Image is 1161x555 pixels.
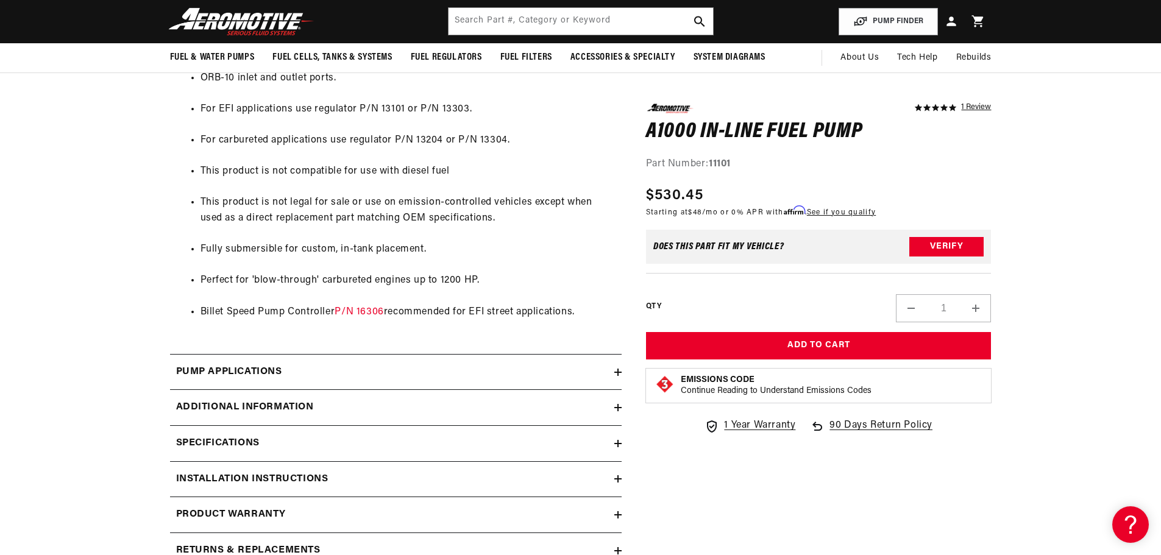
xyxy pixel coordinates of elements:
[201,305,616,320] li: Billet Speed Pump Controller recommended for EFI street applications.
[201,273,616,289] li: Perfect for 'blow-through' carbureted engines up to 1200 HP.
[201,195,616,226] li: This product is not legal for sale or use on emission-controlled vehicles except when used as a d...
[694,51,765,64] span: System Diagrams
[681,375,872,397] button: Emissions CodeContinue Reading to Understand Emissions Codes
[961,104,991,112] a: 1 reviews
[161,43,264,72] summary: Fuel & Water Pumps
[840,53,879,62] span: About Us
[839,8,938,35] button: PUMP FINDER
[686,8,713,35] button: search button
[724,418,795,434] span: 1 Year Warranty
[646,122,992,141] h1: A1000 In-Line Fuel Pump
[681,386,872,397] p: Continue Reading to Understand Emissions Codes
[500,51,552,64] span: Fuel Filters
[655,375,675,394] img: Emissions code
[653,242,784,252] div: Does This part fit My vehicle?
[646,302,661,312] label: QTY
[646,206,876,217] p: Starting at /mo or 0% APR with .
[810,418,932,446] a: 90 Days Return Policy
[831,43,888,72] a: About Us
[201,164,616,180] li: This product is not compatible for use with diesel fuel
[956,51,992,65] span: Rebuilds
[335,307,383,317] a: P/N 16306
[201,133,616,149] li: For carbureted applications use regulator P/N 13204 or P/N 13304.
[411,51,482,64] span: Fuel Regulators
[263,43,401,72] summary: Fuel Cells, Tanks & Systems
[176,364,282,380] h2: Pump Applications
[888,43,946,72] summary: Tech Help
[170,51,255,64] span: Fuel & Water Pumps
[165,7,318,36] img: Aeromotive
[561,43,684,72] summary: Accessories & Specialty
[784,205,805,214] span: Affirm
[646,332,992,359] button: Add to Cart
[947,43,1001,72] summary: Rebuilds
[688,208,702,216] span: $48
[176,400,314,415] h2: Additional information
[491,43,561,72] summary: Fuel Filters
[170,426,622,461] summary: Specifications
[681,375,754,384] strong: Emissions Code
[201,71,616,87] li: ORB-10 inlet and outlet ports.
[807,208,876,216] a: See if you qualify - Learn more about Affirm Financing (opens in modal)
[909,237,984,256] button: Verify
[170,497,622,532] summary: Product warranty
[646,184,703,206] span: $530.45
[176,472,328,487] h2: Installation Instructions
[170,390,622,425] summary: Additional information
[570,51,675,64] span: Accessories & Specialty
[705,418,795,434] a: 1 Year Warranty
[176,436,260,451] h2: Specifications
[170,355,622,390] summary: Pump Applications
[709,159,731,169] strong: 11101
[897,51,937,65] span: Tech Help
[646,157,992,172] div: Part Number:
[176,507,286,523] h2: Product warranty
[201,242,616,258] li: Fully submersible for custom, in-tank placement.
[201,102,616,118] li: For EFI applications use regulator P/N 13101 or P/N 13303.
[449,8,713,35] input: Search by Part Number, Category or Keyword
[272,51,392,64] span: Fuel Cells, Tanks & Systems
[170,462,622,497] summary: Installation Instructions
[829,418,932,446] span: 90 Days Return Policy
[402,43,491,72] summary: Fuel Regulators
[684,43,775,72] summary: System Diagrams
